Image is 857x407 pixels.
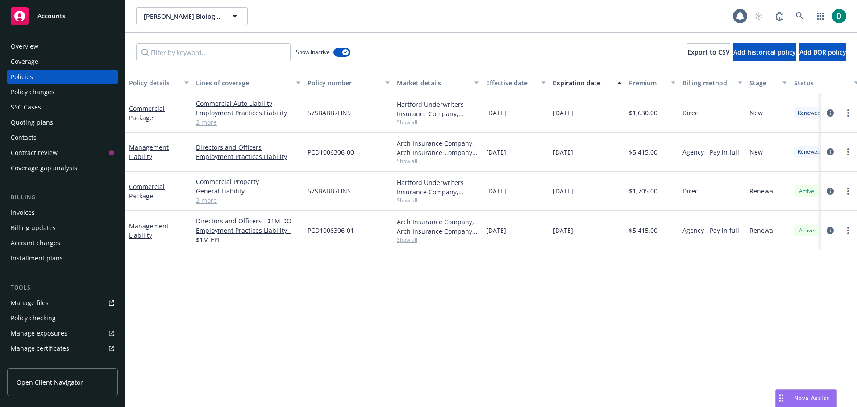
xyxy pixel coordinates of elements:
[11,311,56,325] div: Policy checking
[393,72,483,93] button: Market details
[397,217,479,236] div: Arch Insurance Company, Arch Insurance Company, RT Specialty Insurance Services, LLC (RSG Special...
[7,146,118,160] a: Contract review
[7,39,118,54] a: Overview
[629,147,657,157] span: $5,415.00
[825,186,836,197] a: circleInformation
[629,108,657,117] span: $1,630.00
[129,182,165,200] a: Commercial Package
[749,147,763,157] span: New
[11,130,37,145] div: Contacts
[308,226,354,235] span: PCD1006306-01
[798,109,820,117] span: Renewed
[825,108,836,118] a: circleInformation
[196,196,300,205] a: 2 more
[553,108,573,117] span: [DATE]
[825,225,836,236] a: circleInformation
[144,12,221,21] span: [PERSON_NAME] Biologics, Inc.
[687,48,730,56] span: Export to CSV
[843,108,853,118] a: more
[296,48,330,56] span: Show inactive
[811,7,829,25] a: Switch app
[397,100,479,118] div: Hartford Underwriters Insurance Company, Hartford Insurance Group
[136,7,248,25] button: [PERSON_NAME] Biologics, Inc.
[749,186,775,196] span: Renewal
[794,78,849,88] div: Status
[11,39,38,54] div: Overview
[11,115,53,130] div: Quoting plans
[11,161,77,175] div: Coverage gap analysis
[483,72,549,93] button: Effective date
[776,390,787,407] div: Drag to move
[682,78,732,88] div: Billing method
[7,326,118,340] a: Manage exposures
[11,296,49,310] div: Manage files
[7,206,118,220] a: Invoices
[770,7,788,25] a: Report a Bug
[11,55,38,69] div: Coverage
[196,117,300,127] a: 2 more
[7,221,118,235] a: Billing updates
[843,186,853,197] a: more
[799,48,846,56] span: Add BOR policy
[794,394,829,402] span: Nova Assist
[682,108,700,117] span: Direct
[775,389,837,407] button: Nova Assist
[308,147,354,157] span: PCD1006306-00
[397,118,479,126] span: Show all
[196,186,300,196] a: General Liability
[7,115,118,130] a: Quoting plans
[308,108,351,117] span: 57SBABB7HN5
[798,227,815,235] span: Active
[7,236,118,250] a: Account charges
[196,99,300,108] a: Commercial Auto Liability
[7,251,118,265] a: Installment plans
[733,48,796,56] span: Add historical policy
[549,72,625,93] button: Expiration date
[798,187,815,195] span: Active
[553,226,573,235] span: [DATE]
[733,43,796,61] button: Add historical policy
[791,7,809,25] a: Search
[825,147,836,157] a: circleInformation
[397,157,479,165] span: Show all
[682,186,700,196] span: Direct
[397,78,469,88] div: Market details
[11,85,54,99] div: Policy changes
[129,104,165,122] a: Commercial Package
[196,78,291,88] div: Lines of coverage
[192,72,304,93] button: Lines of coverage
[196,108,300,117] a: Employment Practices Liability
[486,108,506,117] span: [DATE]
[308,186,351,196] span: 57SBABB7HN5
[11,251,63,265] div: Installment plans
[196,152,300,161] a: Employment Practices Liability
[486,147,506,157] span: [DATE]
[553,186,573,196] span: [DATE]
[196,143,300,152] a: Directors and Officers
[11,357,56,371] div: Manage claims
[7,357,118,371] a: Manage claims
[625,72,679,93] button: Premium
[629,186,657,196] span: $1,705.00
[129,222,169,239] a: Management Liability
[308,78,380,88] div: Policy number
[125,72,192,93] button: Policy details
[11,100,41,114] div: SSC Cases
[7,341,118,356] a: Manage certificates
[37,13,66,20] span: Accounts
[682,226,739,235] span: Agency - Pay in full
[11,70,33,84] div: Policies
[129,143,169,161] a: Management Liability
[843,147,853,157] a: more
[7,4,118,29] a: Accounts
[750,7,768,25] a: Start snowing
[196,216,300,226] a: Directors and Officers - $1M DO
[799,43,846,61] button: Add BOR policy
[7,100,118,114] a: SSC Cases
[749,108,763,117] span: New
[397,138,479,157] div: Arch Insurance Company, Arch Insurance Company, RT Specialty Insurance Services, LLC (RSG Special...
[11,326,67,340] div: Manage exposures
[553,147,573,157] span: [DATE]
[7,193,118,202] div: Billing
[304,72,393,93] button: Policy number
